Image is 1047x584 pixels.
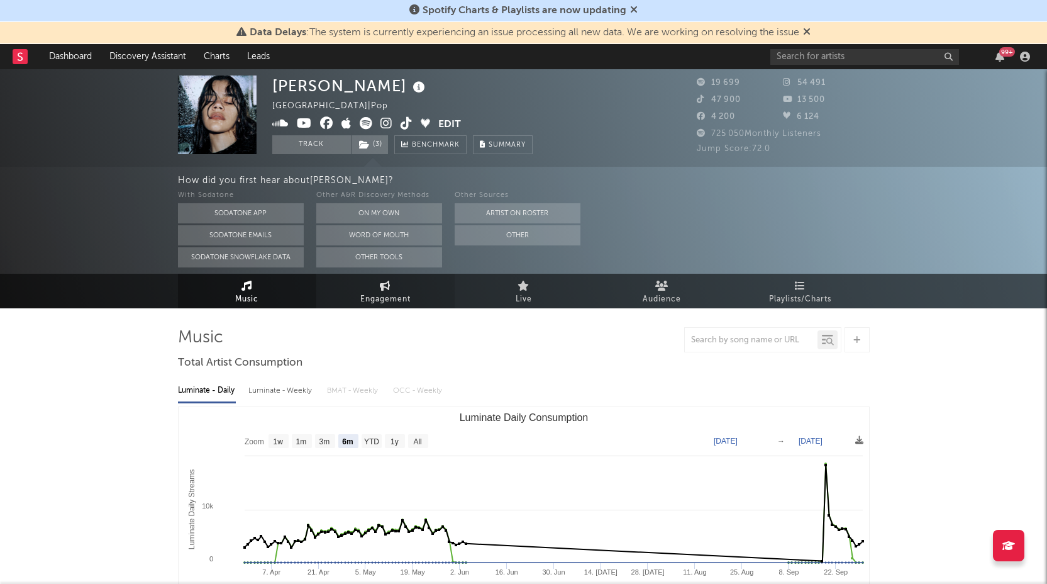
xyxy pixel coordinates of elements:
[178,247,304,267] button: Sodatone Snowflake Data
[643,292,681,307] span: Audience
[202,502,213,510] text: 10k
[316,247,442,267] button: Other Tools
[683,568,706,576] text: 11. Aug
[355,568,376,576] text: 5. May
[697,130,821,138] span: 725 050 Monthly Listeners
[697,96,741,104] span: 47 900
[209,555,213,563] text: 0
[731,274,870,308] a: Playlists/Charts
[697,145,770,153] span: Jump Score: 72.0
[412,138,460,153] span: Benchmark
[516,292,532,307] span: Live
[238,44,279,69] a: Leads
[187,469,196,549] text: Luminate Daily Streams
[352,135,388,154] button: (3)
[714,437,738,446] text: [DATE]
[250,28,799,38] span: : The system is currently experiencing an issue processing all new data. We are working on resolv...
[995,52,1004,62] button: 99+
[319,437,330,446] text: 3m
[450,568,468,576] text: 2. Jun
[770,49,959,65] input: Search for artists
[459,412,588,423] text: Luminate Daily Consumption
[363,437,379,446] text: YTD
[799,437,823,446] text: [DATE]
[423,6,626,16] span: Spotify Charts & Playlists are now updating
[783,113,819,121] span: 6 124
[584,568,617,576] text: 14. [DATE]
[489,142,526,149] span: Summary
[455,188,580,203] div: Other Sources
[391,437,399,446] text: 1y
[178,225,304,245] button: Sodatone Emails
[413,437,421,446] text: All
[473,135,533,154] button: Summary
[273,437,283,446] text: 1w
[101,44,195,69] a: Discovery Assistant
[272,99,402,114] div: [GEOGRAPHIC_DATA] | Pop
[783,96,825,104] span: 13 500
[455,203,580,223] button: Artist on Roster
[307,568,330,576] text: 21. Apr
[542,568,565,576] text: 30. Jun
[296,437,306,446] text: 1m
[178,203,304,223] button: Sodatone App
[316,188,442,203] div: Other A&R Discovery Methods
[730,568,753,576] text: 25. Aug
[178,274,316,308] a: Music
[999,47,1015,57] div: 99 +
[685,335,817,345] input: Search by song name or URL
[178,188,304,203] div: With Sodatone
[178,356,302,371] span: Total Artist Consumption
[245,437,264,446] text: Zoom
[400,568,425,576] text: 19. May
[195,44,238,69] a: Charts
[438,117,461,133] button: Edit
[455,274,593,308] a: Live
[342,437,353,446] text: 6m
[262,568,280,576] text: 7. Apr
[769,292,831,307] span: Playlists/Charts
[803,28,811,38] span: Dismiss
[235,292,258,307] span: Music
[360,292,411,307] span: Engagement
[593,274,731,308] a: Audience
[495,568,518,576] text: 16. Jun
[394,135,467,154] a: Benchmark
[272,135,351,154] button: Track
[250,28,306,38] span: Data Delays
[351,135,389,154] span: ( 3 )
[630,6,638,16] span: Dismiss
[824,568,848,576] text: 22. Sep
[455,225,580,245] button: Other
[248,380,314,401] div: Luminate - Weekly
[777,437,785,446] text: →
[697,79,740,87] span: 19 699
[40,44,101,69] a: Dashboard
[783,79,826,87] span: 54 491
[778,568,799,576] text: 8. Sep
[316,203,442,223] button: On My Own
[631,568,664,576] text: 28. [DATE]
[697,113,735,121] span: 4 200
[316,274,455,308] a: Engagement
[178,380,236,401] div: Luminate - Daily
[272,76,428,96] div: [PERSON_NAME]
[316,225,442,245] button: Word Of Mouth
